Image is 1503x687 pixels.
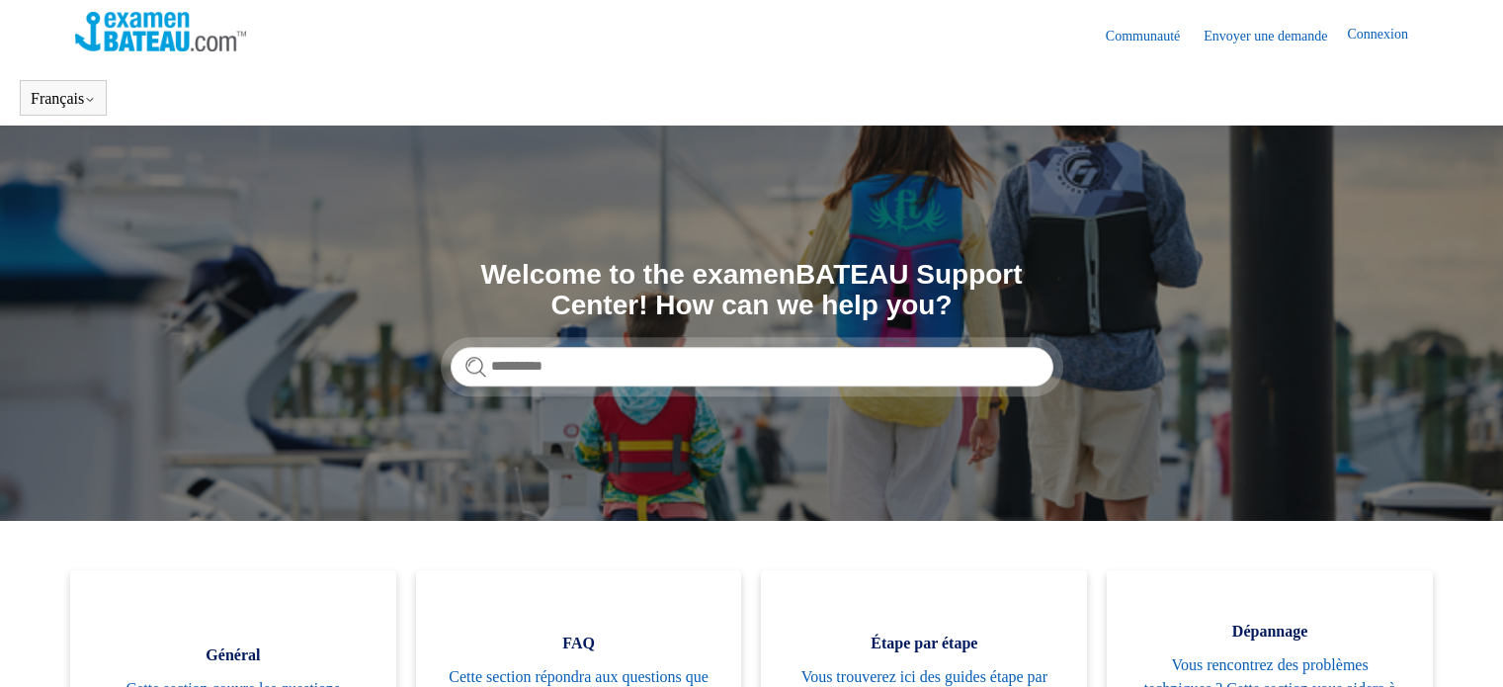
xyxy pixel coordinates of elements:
a: Envoyer une demande [1204,26,1347,46]
span: FAQ [446,632,712,655]
button: Français [31,90,96,108]
a: Communauté [1106,26,1200,46]
span: Général [100,644,367,667]
img: Page d’accueil du Centre d’aide Examen Bateau [75,12,246,51]
a: Connexion [1347,24,1427,47]
span: Dépannage [1136,620,1403,644]
input: Rechercher [451,347,1053,386]
h1: Welcome to the examenBATEAU Support Center! How can we help you? [451,260,1053,321]
span: Étape par étape [791,632,1057,655]
div: Live chat [1437,621,1488,672]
